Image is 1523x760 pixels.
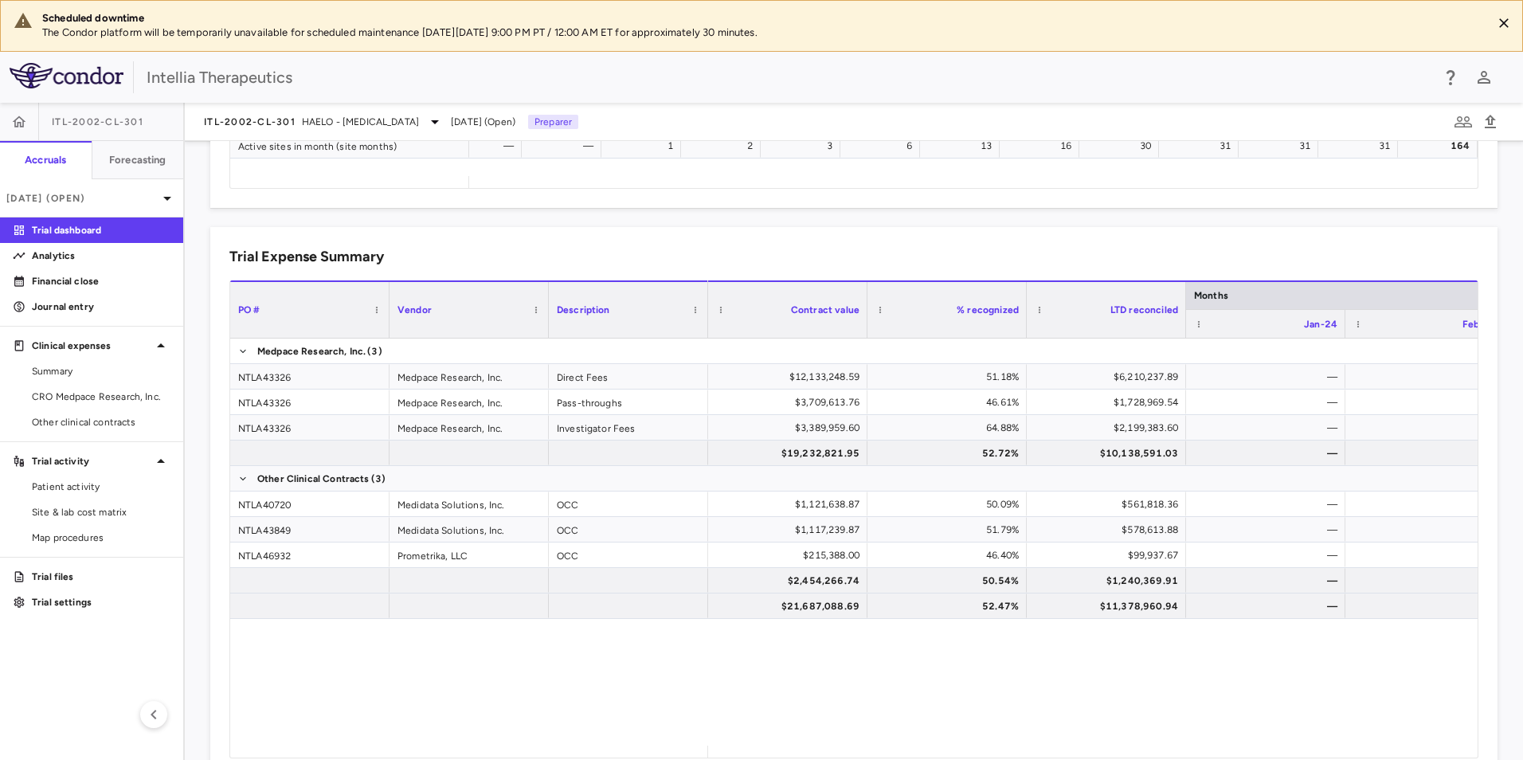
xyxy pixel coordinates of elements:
div: 1 [616,133,673,159]
div: — [1360,543,1497,568]
div: Intellia Therapeutics [147,65,1431,89]
span: Months [1194,290,1228,301]
div: 52.47% [882,594,1019,619]
div: — [1200,390,1337,415]
div: — [1200,517,1337,543]
div: Medpace Research, Inc. [390,364,549,389]
p: Trial dashboard [32,223,170,237]
div: NTLA43849 [230,517,390,542]
div: — [1360,415,1497,441]
p: Trial activity [32,454,151,468]
span: ITL-2002-CL-301 [52,116,143,128]
div: 6 [855,133,912,159]
span: (3) [367,339,382,364]
div: $3,389,959.60 [722,415,859,441]
div: — [1360,568,1497,594]
span: (3) [371,466,386,492]
span: Other clinical contracts [32,415,170,429]
div: 16 [1014,133,1071,159]
div: Prometrika, LLC [390,543,549,567]
div: 52.72% [882,441,1019,466]
div: 50.54% [882,568,1019,594]
button: Close [1492,11,1516,35]
div: $578,613.88 [1041,517,1178,543]
h6: Trial Expense Summary [229,246,384,268]
div: — [1200,568,1337,594]
span: Site & lab cost matrix [32,505,170,519]
p: Trial settings [32,595,170,609]
div: Medpace Research, Inc. [390,390,549,414]
img: logo-full-SnFGN8VE.png [10,63,123,88]
div: $215,388.00 [722,543,859,568]
div: 46.61% [882,390,1019,415]
div: — [1200,543,1337,568]
span: Description [557,304,610,315]
span: Feb-24 [1462,319,1497,330]
p: Preparer [528,115,578,129]
div: OCC [549,492,708,516]
div: $2,199,383.60 [1041,415,1178,441]
p: [DATE] (Open) [6,191,158,206]
span: Other Clinical Contracts [257,466,370,492]
div: OCC [549,517,708,542]
span: Summary [32,364,170,378]
span: % recognized [957,304,1019,315]
div: Medidata Solutions, Inc. [390,492,549,516]
div: 64.88% [882,415,1019,441]
p: Clinical expenses [32,339,151,353]
span: CRO Medpace Research, Inc. [32,390,170,404]
div: $12,133,248.59 [722,364,859,390]
span: LTD reconciled [1110,304,1178,315]
div: $1,728,969.54 [1041,390,1178,415]
div: 164 [1412,133,1470,159]
div: — [1200,441,1337,466]
div: $2,454,266.74 [722,568,859,594]
div: 51.79% [882,517,1019,543]
div: 30 [1094,133,1151,159]
div: — [1360,390,1497,415]
div: Direct Fees [549,364,708,389]
span: Vendor [397,304,432,315]
div: 46.40% [882,543,1019,568]
p: Trial files [32,570,170,584]
div: — [1200,594,1337,619]
p: Analytics [32,249,170,263]
div: — [1360,492,1497,517]
div: $21,687,088.69 [722,594,859,619]
div: 13 [934,133,992,159]
h6: Accruals [25,153,66,167]
div: $10,138,591.03 [1041,441,1178,466]
span: [DATE] (Open) [451,115,515,129]
div: 3 [775,133,832,159]
span: Map procedures [32,531,170,545]
div: — [1360,517,1497,543]
div: NTLA43326 [230,390,390,414]
div: 31 [1173,133,1231,159]
span: Medpace Research, Inc. [257,339,366,364]
div: $99,937.67 [1041,543,1178,568]
div: $3,709,613.76 [722,390,859,415]
div: — [1360,441,1497,466]
span: Contract value [791,304,859,315]
p: The Condor platform will be temporarily unavailable for scheduled maintenance [DATE][DATE] 9:00 P... [42,25,1479,40]
div: — [1200,492,1337,517]
div: Investigator Fees [549,415,708,440]
h6: Forecasting [109,153,166,167]
div: $1,240,369.91 [1041,568,1178,594]
div: $6,210,237.89 [1041,364,1178,390]
div: 2 [695,133,753,159]
div: $561,818.36 [1041,492,1178,517]
div: $1,121,638.87 [722,492,859,517]
div: 50.09% [882,492,1019,517]
div: — [1200,415,1337,441]
span: Jan-24 [1304,319,1337,330]
div: NTLA40720 [230,492,390,516]
span: HAELO - [MEDICAL_DATA] [302,115,419,129]
div: NTLA46932 [230,543,390,567]
div: 31 [1333,133,1390,159]
div: — [456,133,514,159]
div: Scheduled downtime [42,11,1479,25]
div: OCC [549,543,708,567]
div: — [536,133,593,159]
div: — [1360,594,1497,619]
